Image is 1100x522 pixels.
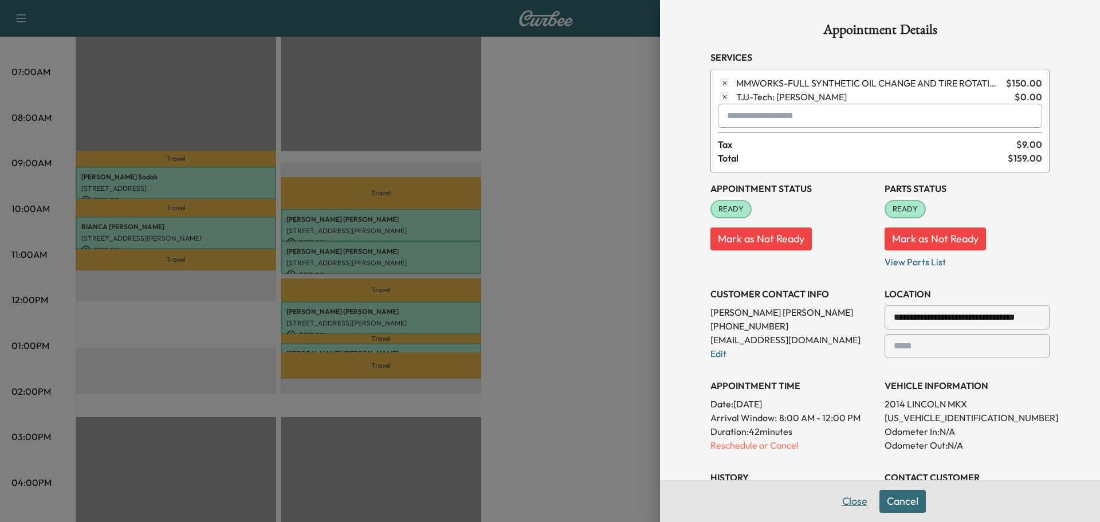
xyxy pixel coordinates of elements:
h3: Appointment Status [710,182,875,195]
p: Duration: 42 minutes [710,425,875,438]
h3: Parts Status [885,182,1050,195]
p: Date: [DATE] [710,397,875,411]
p: 2014 LINCOLN MKX [885,397,1050,411]
p: [US_VEHICLE_IDENTIFICATION_NUMBER] [885,411,1050,425]
span: 8:00 AM - 12:00 PM [779,411,861,425]
p: [PHONE_NUMBER] [710,319,875,333]
span: $ 150.00 [1006,76,1042,90]
button: Close [835,490,875,513]
span: Tech: Jay J [736,90,1010,104]
span: FULL SYNTHETIC OIL CHANGE AND TIRE ROTATION - WORKS PACKAGE [736,76,1001,90]
h3: CONTACT CUSTOMER [885,470,1050,484]
span: Tax [718,138,1016,151]
button: Mark as Not Ready [885,227,986,250]
h3: CUSTOMER CONTACT INFO [710,287,875,301]
a: Edit [710,348,726,359]
p: View Parts List [885,250,1050,269]
p: Odometer Out: N/A [885,438,1050,452]
span: READY [712,203,751,215]
h3: VEHICLE INFORMATION [885,379,1050,393]
span: $ 159.00 [1008,151,1042,165]
p: Arrival Window: [710,411,875,425]
p: [EMAIL_ADDRESS][DOMAIN_NAME] [710,333,875,347]
p: [PERSON_NAME] [PERSON_NAME] [710,305,875,319]
h1: Appointment Details [710,23,1050,41]
h3: LOCATION [885,287,1050,301]
span: $ 9.00 [1016,138,1042,151]
button: Mark as Not Ready [710,227,812,250]
h3: APPOINTMENT TIME [710,379,875,393]
span: $ 0.00 [1015,90,1042,104]
button: Cancel [879,490,926,513]
p: Reschedule or Cancel [710,438,875,452]
p: Odometer In: N/A [885,425,1050,438]
h3: History [710,470,875,484]
span: Total [718,151,1008,165]
span: READY [886,203,925,215]
h3: Services [710,50,1050,64]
